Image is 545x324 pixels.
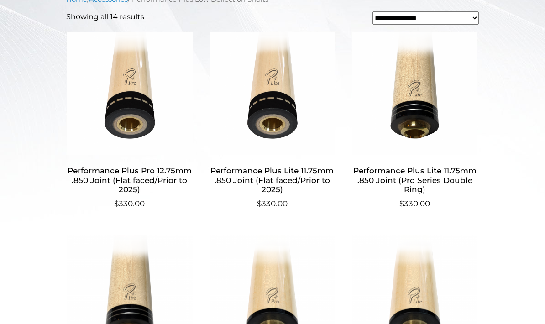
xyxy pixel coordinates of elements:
bdi: 330.00 [114,199,145,209]
bdi: 330.00 [257,199,288,209]
a: Performance Plus Lite 11.75mm .850 Joint (Flat faced/Prior to 2025) $330.00 [209,32,335,210]
bdi: 330.00 [399,199,430,209]
h2: Performance Plus Pro 12.75mm .850 Joint (Flat faced/Prior to 2025) [66,163,193,199]
a: Performance Plus Pro 12.75mm .850 Joint (Flat faced/Prior to 2025) $330.00 [66,32,193,210]
img: Performance Plus Lite 11.75mm .850 Joint (Flat faced/Prior to 2025) [209,32,335,156]
h2: Performance Plus Lite 11.75mm .850 Joint (Flat faced/Prior to 2025) [209,163,335,199]
img: Performance Plus Pro 12.75mm .850 Joint (Flat faced/Prior to 2025) [66,32,193,156]
span: $ [114,199,119,209]
p: Showing all 14 results [66,12,144,23]
span: $ [257,199,262,209]
h2: Performance Plus Lite 11.75mm .850 Joint (Pro Series Double Ring) [351,163,478,199]
img: Performance Plus Lite 11.75mm .850 Joint (Pro Series Double Ring) [351,32,478,156]
span: $ [399,199,404,209]
select: Shop order [372,12,479,25]
a: Performance Plus Lite 11.75mm .850 Joint (Pro Series Double Ring) $330.00 [351,32,478,210]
